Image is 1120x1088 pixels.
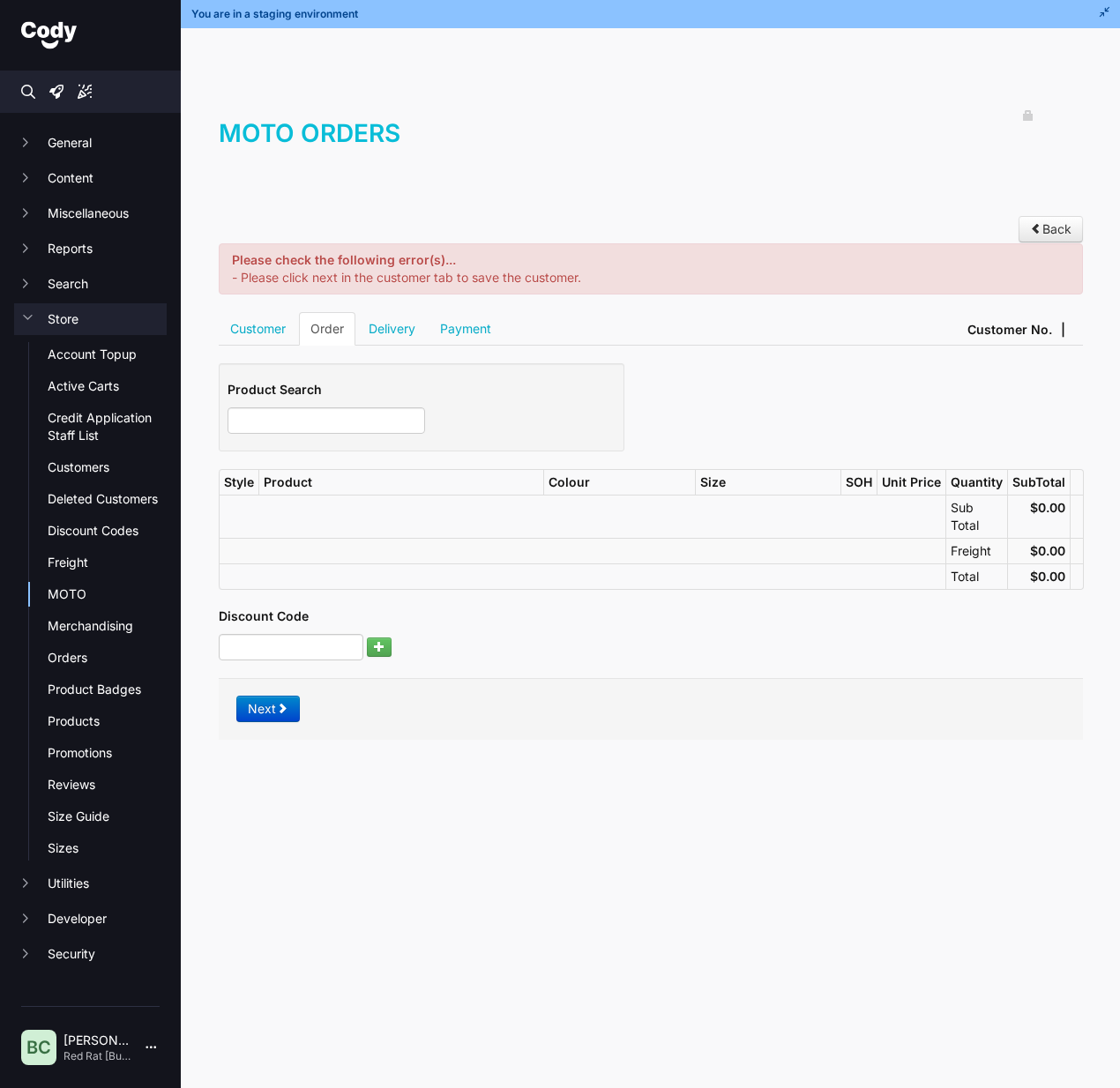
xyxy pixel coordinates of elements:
th: Size [695,470,840,495]
td: Freight [945,538,1007,563]
th: Colour [543,470,695,495]
a: Payment [429,312,503,346]
a: Credit Application Staff List [48,409,167,444]
strong: $0.00 [1030,569,1065,584]
a: Sizes [48,839,167,857]
a: Products [48,712,167,730]
button: Utilities [14,868,167,899]
button: Content [14,162,167,194]
span: You are in a staging environment [191,7,358,21]
a: Back [1019,216,1083,242]
button: Reports [14,233,167,265]
a: Active Carts [48,377,167,395]
td: Sub Total [945,495,1007,538]
a: Merchandising [48,617,167,635]
button: Security [14,938,167,970]
button: Search [14,268,167,300]
button: Store [14,303,167,335]
th: SOH [840,470,877,495]
a: Deleted Customers [48,490,167,508]
strong: $0.00 [1030,543,1065,558]
th: Unit Price [877,470,945,495]
button: Miscellaneous [14,197,167,229]
h5: Discount Code [219,607,1083,625]
a: Next [236,696,300,722]
button: Developer [14,903,167,935]
th: Product [258,470,544,495]
span: | [1061,321,1065,339]
p: [PERSON_NAME] [63,1032,131,1049]
td: Total [945,563,1007,589]
a: Account Topup [48,346,167,363]
p: Red Rat [Build] [63,1049,131,1063]
a: Freight [48,554,167,571]
strong: Please check the following error(s)... [232,252,456,267]
a: Order [299,312,355,346]
a: Product Badges [48,681,167,698]
a: Customer [219,312,297,346]
a: Delivery [357,312,427,346]
a: Reviews [48,776,167,794]
strong: $0.00 [1030,500,1065,515]
h1: MOTO Orders [219,116,1083,168]
a: Discount Codes [48,522,167,540]
th: SubTotal [1007,470,1070,495]
a: Promotions [48,744,167,762]
a: MOTO [48,585,167,603]
a: Orders [48,649,167,667]
th: Style [219,470,258,495]
button: General [14,127,167,159]
th: Quantity [945,470,1007,495]
div: - Please click next in the customer tab to save the customer. [219,243,1083,294]
h5: Product Search [228,381,616,399]
span: Customer No. [967,321,1052,339]
a: Customers [48,458,167,476]
a: Size Guide [48,808,167,825]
